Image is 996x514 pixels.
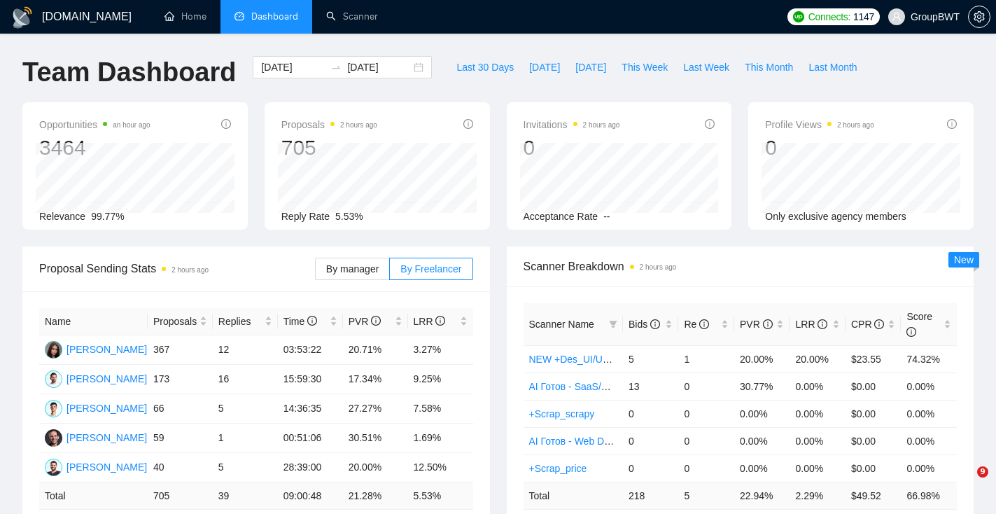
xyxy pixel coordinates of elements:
[213,482,278,510] td: 39
[326,11,378,22] a: searchScanner
[977,466,988,478] span: 9
[851,319,884,330] span: CPR
[765,211,906,222] span: Only exclusive agency members
[45,461,147,472] a: OB[PERSON_NAME]
[261,60,325,75] input: Start date
[808,60,857,75] span: Last Month
[684,319,709,330] span: Re
[529,381,638,392] a: AI Готов - SaaS/Platform
[400,263,461,275] span: By Freelancer
[529,463,587,474] a: +Scrap_price
[408,482,473,510] td: 5.53 %
[283,316,317,327] span: Time
[846,482,902,509] td: $ 49.52
[113,121,150,129] time: an hour ago
[45,373,147,384] a: AY[PERSON_NAME]
[340,121,377,129] time: 2 hours ago
[278,394,343,424] td: 14:36:35
[623,373,679,400] td: 13
[901,482,957,509] td: 66.98 %
[901,345,957,373] td: 74.32%
[790,427,846,454] td: 0.00%
[846,427,902,454] td: $0.00
[408,424,473,453] td: 1.69%
[583,121,620,129] time: 2 hours ago
[343,365,408,394] td: 17.34%
[343,335,408,365] td: 20.71%
[218,314,262,329] span: Replies
[164,11,206,22] a: homeHome
[66,459,147,475] div: [PERSON_NAME]
[39,482,148,510] td: Total
[901,373,957,400] td: 0.00%
[603,211,610,222] span: --
[737,56,801,78] button: This Month
[734,373,790,400] td: 30.77%
[906,327,916,337] span: info-circle
[148,424,213,453] td: 59
[745,60,793,75] span: This Month
[456,60,514,75] span: Last 30 Days
[45,341,62,359] img: SK
[808,9,850,25] span: Connects:
[148,308,213,335] th: Proposals
[171,266,209,274] time: 2 hours ago
[678,400,734,427] td: 0
[281,211,330,222] span: Reply Rate
[763,319,773,329] span: info-circle
[148,453,213,482] td: 40
[213,424,278,453] td: 1
[968,6,990,28] button: setting
[801,56,864,78] button: Last Month
[529,408,595,419] a: +Scrap_scrapy
[846,373,902,400] td: $0.00
[278,365,343,394] td: 15:59:30
[408,394,473,424] td: 7.58%
[818,319,827,329] span: info-circle
[678,454,734,482] td: 0
[846,454,902,482] td: $0.00
[371,316,381,326] span: info-circle
[853,9,874,25] span: 1147
[45,429,62,447] img: VZ
[408,335,473,365] td: 3.27%
[606,314,620,335] span: filter
[629,319,660,330] span: Bids
[66,371,147,387] div: [PERSON_NAME]
[614,56,675,78] button: This Week
[343,482,408,510] td: 21.28 %
[66,430,147,445] div: [PERSON_NAME]
[278,335,343,365] td: 03:53:22
[281,134,377,161] div: 705
[790,454,846,482] td: 0.00%
[435,316,445,326] span: info-circle
[343,453,408,482] td: 20.00%
[623,454,679,482] td: 0
[678,427,734,454] td: 0
[330,62,342,73] span: swap-right
[251,11,298,22] span: Dashboard
[66,401,147,416] div: [PERSON_NAME]
[790,373,846,400] td: 0.00%
[568,56,614,78] button: [DATE]
[213,365,278,394] td: 16
[683,60,729,75] span: Last Week
[148,394,213,424] td: 66
[45,370,62,388] img: AY
[678,373,734,400] td: 0
[39,134,150,161] div: 3464
[790,400,846,427] td: 0.00%
[846,400,902,427] td: $0.00
[575,60,606,75] span: [DATE]
[213,335,278,365] td: 12
[734,400,790,427] td: 0.00%
[45,459,62,476] img: OB
[765,116,874,133] span: Profile Views
[623,482,679,509] td: 218
[675,56,737,78] button: Last Week
[837,121,874,129] time: 2 hours ago
[213,453,278,482] td: 5
[524,258,958,275] span: Scanner Breakdown
[948,466,982,500] iframe: Intercom live chat
[45,343,147,354] a: SK[PERSON_NAME]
